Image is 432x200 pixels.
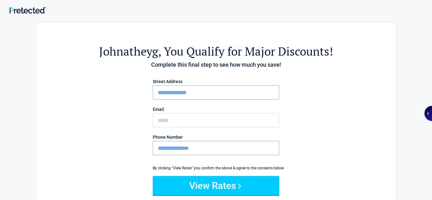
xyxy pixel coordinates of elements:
h2: , You Qualify for Major Discounts! [71,44,361,59]
label: Phone Number [153,135,279,139]
div: By clicking "View Rates" you confirm the above & agree to the consents below [153,165,279,171]
h4: Complete this final step to see how much you save! [71,61,361,69]
label: Street Address [153,79,279,84]
label: Email [153,107,279,112]
span: johnatheyg [99,44,158,59]
img: Main Logo [9,7,46,14]
button: View Rates [153,176,279,195]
